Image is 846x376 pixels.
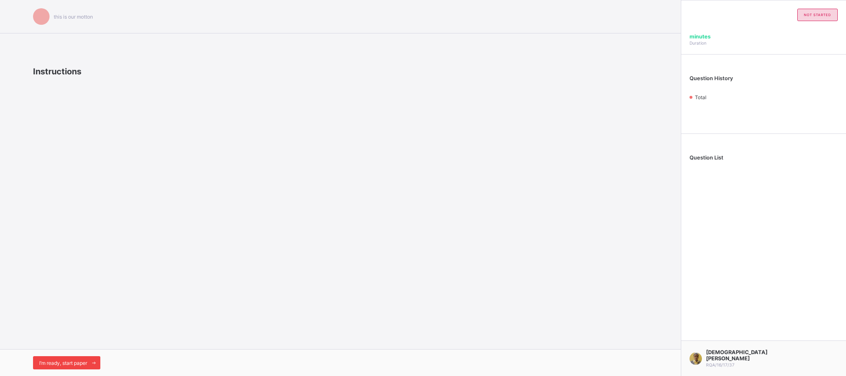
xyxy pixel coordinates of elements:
span: Instructions [33,67,81,76]
span: Question List [690,155,723,161]
span: [DEMOGRAPHIC_DATA] [PERSON_NAME] [706,349,778,362]
span: Question History [690,75,733,81]
span: not started [804,13,831,17]
span: this is our motton [54,14,93,20]
span: minutes [690,33,711,40]
span: RQA/16/17/37 [706,362,735,367]
span: Duration [690,40,706,45]
span: I’m ready, start paper [39,360,87,366]
span: Total [695,94,706,100]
